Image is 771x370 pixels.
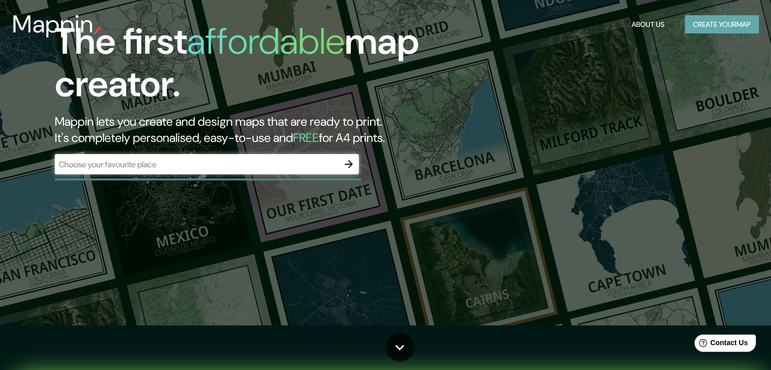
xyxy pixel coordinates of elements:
[12,10,94,39] h3: Mappin
[685,15,759,34] button: Create yourmap
[55,20,440,114] h1: The first map creator.
[55,159,339,170] input: Choose your favourite place
[55,114,440,146] h2: Mappin lets you create and design maps that are ready to print. It's completely personalised, eas...
[293,130,319,145] h5: FREE
[94,26,102,34] img: mappin-pin
[628,15,669,34] button: About Us
[681,330,760,359] iframe: Help widget launcher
